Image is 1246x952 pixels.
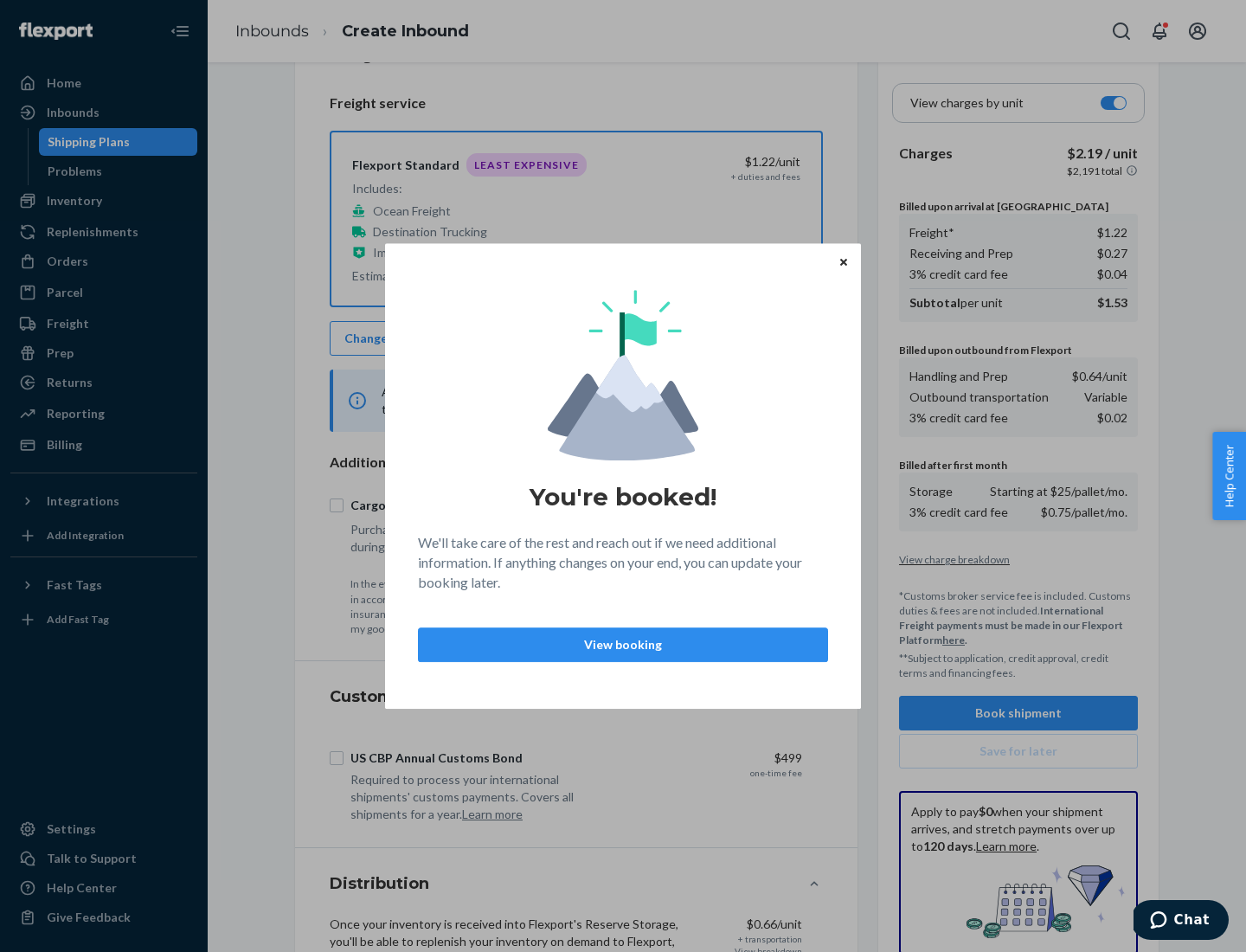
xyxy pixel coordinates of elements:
p: View booking [433,636,813,653]
span: Chat [41,12,76,28]
h1: You're booked! [530,481,716,512]
p: We'll take care of the rest and reach out if we need additional information. If anything changes ... [418,533,828,593]
button: Close [835,252,852,271]
img: svg+xml,%3Csvg%20viewBox%3D%220%200%20174%20197%22%20fill%3D%22none%22%20xmlns%3D%22http%3A%2F%2F... [548,290,698,460]
button: View booking [418,627,828,662]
